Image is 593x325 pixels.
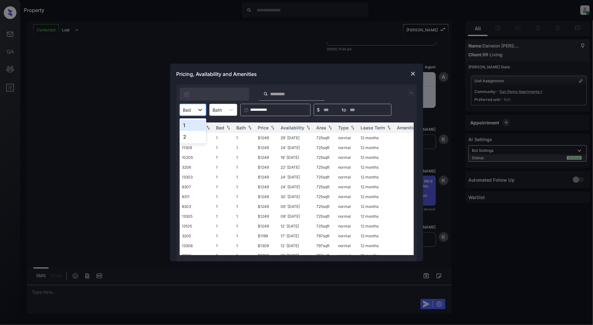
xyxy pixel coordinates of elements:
td: 797 sqft [314,241,336,251]
td: normal [336,133,358,143]
img: icon-zuma [263,91,268,97]
img: icon-zuma [408,89,415,97]
td: 725 sqft [314,192,336,202]
td: 12 months [358,133,395,143]
td: normal [336,211,358,221]
td: 1 [214,192,234,202]
img: sorting [205,126,211,130]
div: Type [338,125,349,130]
img: sorting [327,126,333,130]
div: Area [317,125,326,130]
td: 797 sqft [314,231,336,241]
td: $1249 [256,182,278,192]
td: 12 months [358,192,395,202]
td: $1309 [256,251,278,260]
td: 1 [234,202,256,211]
td: normal [336,192,358,202]
div: Price [258,125,269,130]
td: 725 sqft [314,182,336,192]
td: 8311 [180,192,214,202]
td: 19' [DATE] [278,251,314,260]
td: 12 months [358,153,395,162]
td: 725 sqft [314,133,336,143]
td: 725 sqft [314,211,336,221]
td: 1 [214,221,234,231]
td: 797 sqft [314,251,336,260]
td: 725 sqft [314,143,336,153]
td: 1 [214,153,234,162]
td: normal [336,172,358,182]
td: 1 [234,221,256,231]
td: 1 [214,241,234,251]
td: 13303 [180,172,214,182]
td: 725 sqft [314,162,336,172]
td: 8307 [180,182,214,192]
td: 1 [214,231,234,241]
img: sorting [305,126,312,130]
div: Amenities [397,125,418,130]
td: 24' [DATE] [278,143,314,153]
td: $1199 [256,231,278,241]
td: 06' [DATE] [278,202,314,211]
td: 8303 [180,202,214,211]
img: sorting [225,126,232,130]
td: 3205 [180,231,214,241]
td: 12' [DATE] [278,221,314,231]
td: 1 [234,192,256,202]
td: 1 [234,153,256,162]
td: 12 months [358,241,395,251]
img: sorting [269,126,276,130]
td: 1 [214,143,234,153]
div: Bed [216,125,225,130]
td: 13305 [180,211,214,221]
td: 30' [DATE] [278,192,314,202]
div: Bath [237,125,246,130]
td: 1 [234,231,256,241]
td: 1 [214,182,234,192]
td: 12 months [358,143,395,153]
td: $1249 [256,162,278,172]
div: Lease Term [361,125,385,130]
td: normal [336,143,358,153]
td: 1 [234,172,256,182]
td: 3206 [180,162,214,172]
td: 725 sqft [314,153,336,162]
td: 1 [214,202,234,211]
img: sorting [247,126,253,130]
td: 1 [214,172,234,182]
span: $ [317,106,320,113]
td: normal [336,153,358,162]
td: 725 sqft [314,202,336,211]
div: 1 [180,120,206,131]
td: 1 [234,251,256,260]
td: normal [336,202,358,211]
td: 1 [214,162,234,172]
img: close [410,71,416,77]
td: 24' [DATE] [278,172,314,182]
td: 725 sqft [314,172,336,182]
div: Availability [281,125,305,130]
td: 12 months [358,211,395,221]
td: normal [336,182,358,192]
td: normal [336,241,358,251]
img: sorting [386,126,392,130]
td: 1 [214,133,234,143]
td: 1 [234,143,256,153]
td: 19' [DATE] [278,153,314,162]
td: 8206 [180,251,214,260]
td: 12 months [358,231,395,241]
td: 17' [DATE] [278,231,314,241]
td: normal [336,231,358,241]
td: 10205 [180,153,214,162]
td: 11309 [180,143,214,153]
td: 08' [DATE] [278,211,314,221]
td: $1249 [256,192,278,202]
td: 13105 [180,221,214,231]
td: 1 [234,162,256,172]
td: 24' [DATE] [278,182,314,192]
td: 12 months [358,251,395,260]
div: Pricing, Availability and Amenities [170,64,423,84]
td: 1 [214,251,234,260]
div: 2 [180,131,206,142]
td: 1 [234,133,256,143]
